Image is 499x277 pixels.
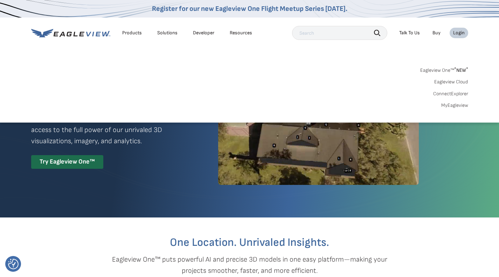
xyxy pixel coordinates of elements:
div: Products [122,30,142,36]
button: Consent Preferences [8,259,19,269]
p: A premium digital experience that provides seamless access to the full power of our unrivaled 3D ... [31,113,193,147]
img: Revisit consent button [8,259,19,269]
a: ConnectExplorer [433,91,468,97]
p: Eagleview One™ puts powerful AI and precise 3D models in one easy platform—making your projects s... [100,254,400,276]
div: Login [453,30,465,36]
a: Eagleview Cloud [434,79,468,85]
a: Developer [193,30,214,36]
span: NEW [454,67,468,73]
a: Buy [432,30,441,36]
div: Try Eagleview One™ [31,155,103,169]
div: Solutions [157,30,178,36]
a: Register for our new Eagleview One Flight Meetup Series [DATE]. [152,5,347,13]
div: Resources [230,30,252,36]
a: MyEagleview [441,102,468,109]
div: Talk To Us [399,30,420,36]
input: Search [292,26,387,40]
a: Eagleview One™*NEW* [420,65,468,73]
h2: One Location. Unrivaled Insights. [36,237,463,248]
